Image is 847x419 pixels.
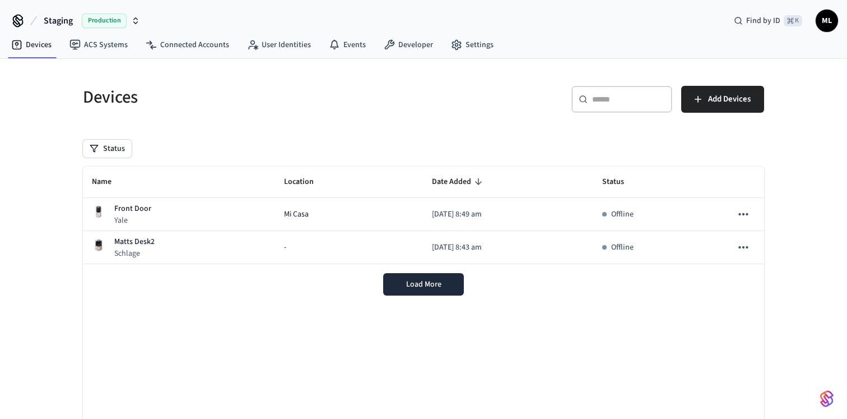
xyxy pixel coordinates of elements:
[708,92,751,107] span: Add Devices
[284,209,309,220] span: Mi Casa
[2,35,61,55] a: Devices
[114,236,155,248] p: Matts Desk2
[432,242,585,254] p: [DATE] 8:43 am
[611,242,634,254] p: Offline
[44,14,73,27] span: Staging
[284,242,286,254] span: -
[82,13,127,28] span: Production
[92,173,126,191] span: Name
[746,15,780,26] span: Find by ID
[784,15,802,26] span: ⌘ K
[61,35,137,55] a: ACS Systems
[442,35,502,55] a: Settings
[83,140,132,158] button: Status
[284,173,328,191] span: Location
[114,203,151,215] p: Front Door
[817,11,837,31] span: ML
[432,173,486,191] span: Date Added
[383,273,464,296] button: Load More
[92,205,105,219] img: Yale Assure Touchscreen Wifi Smart Lock, Satin Nickel, Front
[83,86,417,109] h5: Devices
[432,209,585,220] p: [DATE] 8:49 am
[602,173,639,191] span: Status
[611,209,634,220] p: Offline
[320,35,375,55] a: Events
[114,248,155,259] p: Schlage
[375,35,442,55] a: Developer
[816,10,838,32] button: ML
[137,35,238,55] a: Connected Accounts
[238,35,320,55] a: User Identities
[681,86,764,113] button: Add Devices
[820,390,834,408] img: SeamLogoGradient.69752ec5.svg
[92,238,105,252] img: Schlage Sense Smart Deadbolt with Camelot Trim, Front
[114,215,151,226] p: Yale
[725,11,811,31] div: Find by ID⌘ K
[83,167,764,264] table: sticky table
[406,279,441,290] span: Load More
